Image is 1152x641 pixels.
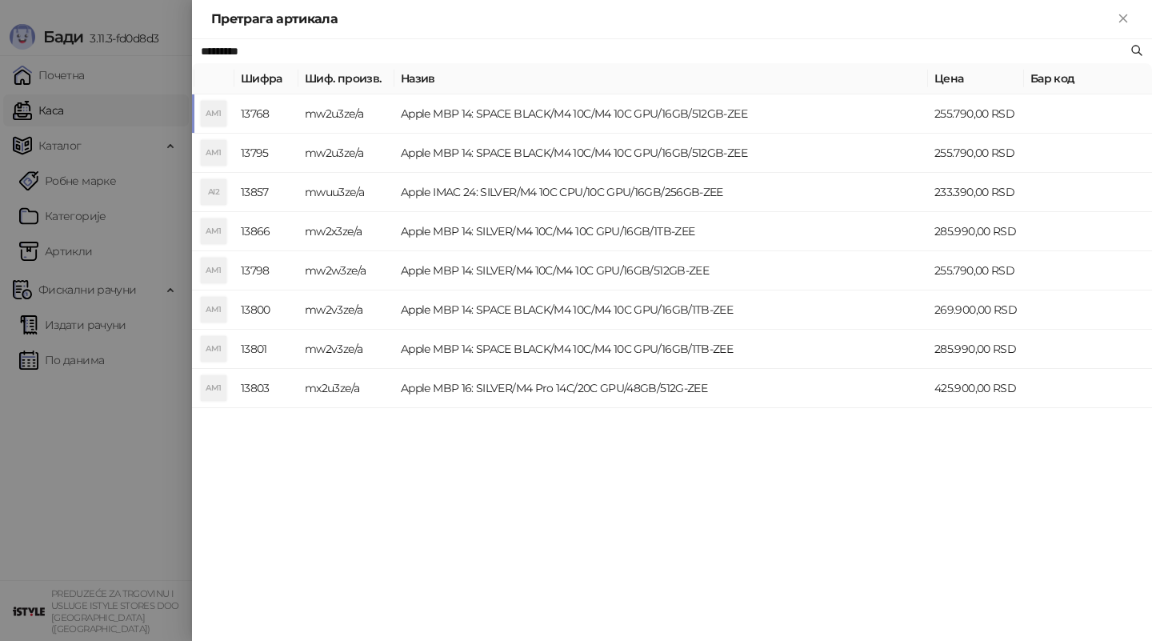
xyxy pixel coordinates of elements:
[1114,10,1133,29] button: Close
[394,63,928,94] th: Назив
[234,290,298,330] td: 13800
[928,290,1024,330] td: 269.900,00 RSD
[234,251,298,290] td: 13798
[211,10,1114,29] div: Претрага артикала
[394,330,928,369] td: Apple MBP 14: SPACE BLACK/M4 10C/M4 10C GPU/16GB/1TB-ZEE
[928,94,1024,134] td: 255.790,00 RSD
[201,258,226,283] div: AM1
[298,212,394,251] td: mw2x3ze/a
[298,173,394,212] td: mwuu3ze/a
[298,290,394,330] td: mw2v3ze/a
[394,212,928,251] td: Apple MBP 14: SILVER/M4 10C/M4 10C GPU/16GB/1TB-ZEE
[298,94,394,134] td: mw2u3ze/a
[201,140,226,166] div: AM1
[234,173,298,212] td: 13857
[1024,63,1152,94] th: Бар код
[298,63,394,94] th: Шиф. произв.
[394,251,928,290] td: Apple MBP 14: SILVER/M4 10C/M4 10C GPU/16GB/512GB-ZEE
[394,173,928,212] td: Apple IMAC 24: SILVER/M4 10C CPU/10C GPU/16GB/256GB-ZEE
[394,290,928,330] td: Apple MBP 14: SPACE BLACK/M4 10C/M4 10C GPU/16GB/1TB-ZEE
[234,94,298,134] td: 13768
[394,134,928,173] td: Apple MBP 14: SPACE BLACK/M4 10C/M4 10C GPU/16GB/512GB-ZEE
[234,369,298,408] td: 13803
[201,179,226,205] div: AI2
[298,134,394,173] td: mw2u3ze/a
[201,336,226,362] div: AM1
[298,369,394,408] td: mx2u3ze/a
[201,101,226,126] div: AM1
[928,134,1024,173] td: 255.790,00 RSD
[234,212,298,251] td: 13866
[928,212,1024,251] td: 285.990,00 RSD
[928,251,1024,290] td: 255.790,00 RSD
[928,173,1024,212] td: 233.390,00 RSD
[234,330,298,369] td: 13801
[234,134,298,173] td: 13795
[201,297,226,323] div: AM1
[394,369,928,408] td: Apple MBP 16: SILVER/M4 Pro 14C/20C GPU/48GB/512G-ZEE
[201,218,226,244] div: AM1
[298,330,394,369] td: mw2v3ze/a
[928,330,1024,369] td: 285.990,00 RSD
[298,251,394,290] td: mw2w3ze/a
[234,63,298,94] th: Шифра
[394,94,928,134] td: Apple MBP 14: SPACE BLACK/M4 10C/M4 10C GPU/16GB/512GB-ZEE
[928,63,1024,94] th: Цена
[928,369,1024,408] td: 425.900,00 RSD
[201,375,226,401] div: AM1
